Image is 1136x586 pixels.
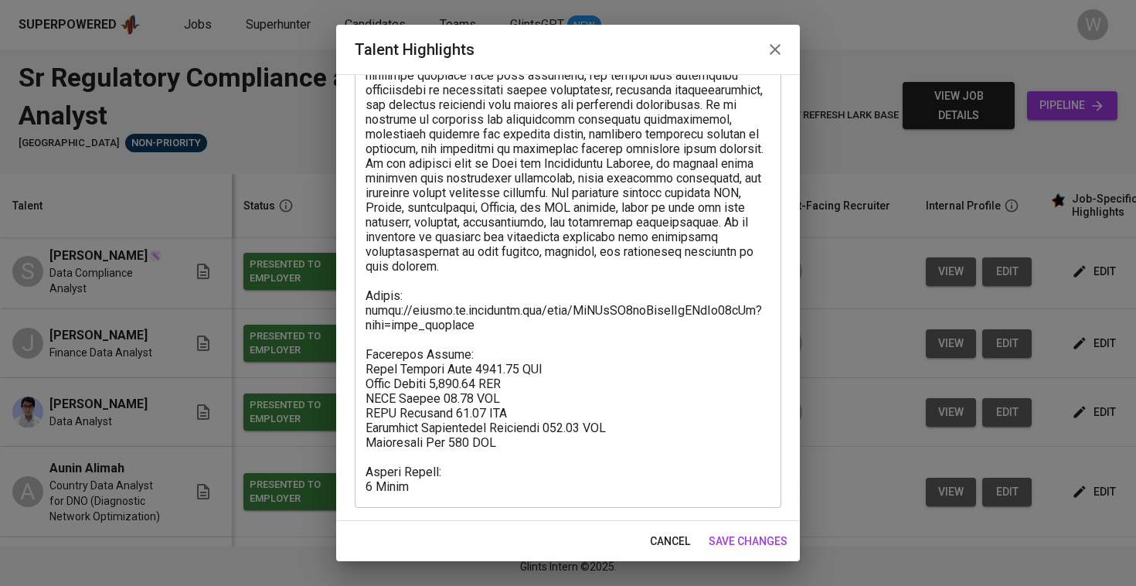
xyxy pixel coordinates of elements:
button: cancel [644,527,696,556]
span: save changes [709,532,787,551]
span: cancel [650,532,690,551]
h2: Talent Highlights [355,37,781,62]
button: save changes [702,527,794,556]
